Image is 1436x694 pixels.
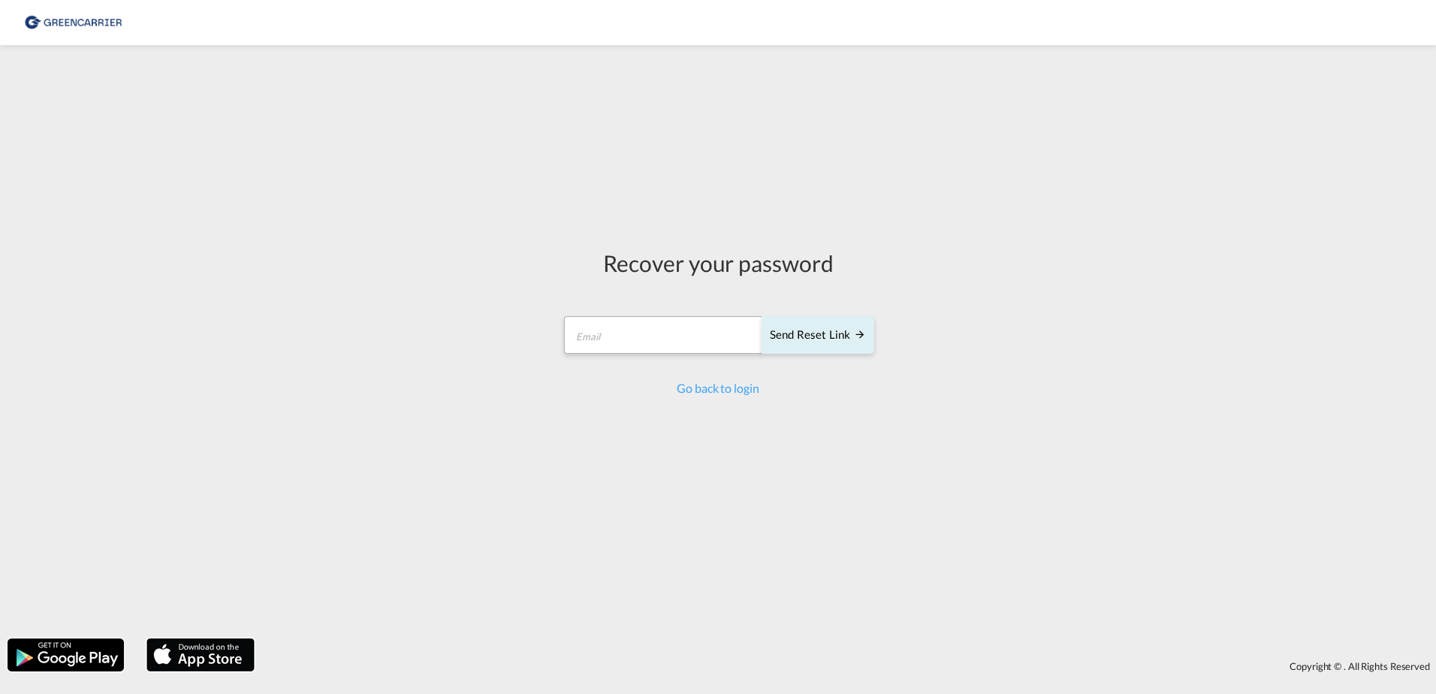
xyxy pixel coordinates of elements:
[145,637,256,673] img: apple.png
[762,316,874,354] button: SEND RESET LINK
[770,327,866,344] div: Send reset link
[562,247,874,279] div: Recover your password
[262,653,1436,679] div: Copyright © . All Rights Reserved
[677,381,759,395] a: Go back to login
[564,316,763,354] input: Email
[23,6,124,40] img: 8cf206808afe11efa76fcd1e3d746489.png
[854,328,866,340] md-icon: icon-arrow-right
[6,637,125,673] img: google.png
